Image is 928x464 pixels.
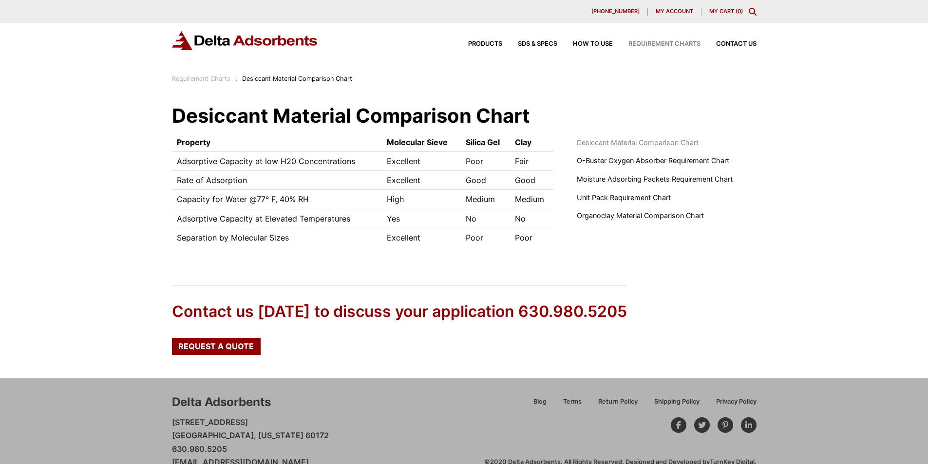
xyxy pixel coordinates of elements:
td: No [461,209,510,228]
a: My account [648,8,701,16]
span: Desiccant Material Comparison Chart [242,75,352,82]
img: Delta Adsorbents [172,31,318,50]
a: O-Buster Oxygen Absorber Requirement Chart [577,155,729,166]
span: My account [656,9,693,14]
td: Excellent [382,170,461,189]
td: Poor [461,151,510,170]
span: [PHONE_NUMBER] [591,9,640,14]
strong: Property [177,137,210,147]
td: Adsorptive Capacity at Elevated Temperatures [172,209,382,228]
span: SDS & SPECS [518,41,557,47]
a: Moisture Adsorbing Packets Requirement Chart [577,174,733,185]
span: 0 [738,8,741,15]
span: Privacy Policy [716,399,757,405]
a: Organoclay Material Comparison Chart [577,210,704,221]
strong: Clay [515,137,531,147]
td: High [382,190,461,209]
a: SDS & SPECS [502,41,557,47]
div: Contact us [DATE] to discuss your application 630.980.5205 [172,301,627,323]
td: Rate of Adsorption [172,170,382,189]
td: Good [461,170,510,189]
td: Fair [510,151,553,170]
td: Poor [510,228,553,247]
td: Separation by Molecular Sizes [172,228,382,247]
span: Terms [563,399,582,405]
a: My Cart (0) [709,8,743,15]
a: Blog [525,396,555,413]
td: No [510,209,553,228]
td: Excellent [382,228,461,247]
span: How to Use [573,41,613,47]
a: Requirement Charts [172,75,230,82]
a: Products [453,41,502,47]
td: Medium [510,190,553,209]
span: Requirement Charts [628,41,701,47]
a: [PHONE_NUMBER] [584,8,648,16]
div: Toggle Modal Content [749,8,757,16]
a: Requirement Charts [613,41,701,47]
span: : [235,75,237,82]
a: Terms [555,396,590,413]
a: Return Policy [590,396,646,413]
span: Products [468,41,502,47]
td: Good [510,170,553,189]
a: Desiccant Material Comparison Chart [577,137,699,148]
div: Delta Adsorbents [172,394,271,410]
a: Contact Us [701,41,757,47]
h1: Desiccant Material Comparison Chart [172,106,757,126]
strong: Molecular Sieve [387,137,448,147]
span: Return Policy [598,399,638,405]
td: Capacity for Water @77° F, 40% RH [172,190,382,209]
td: Excellent [382,151,461,170]
span: Contact Us [716,41,757,47]
span: Request a Quote [178,342,254,350]
td: Poor [461,228,510,247]
span: Shipping Policy [654,399,700,405]
span: Blog [533,399,547,405]
a: Shipping Policy [646,396,708,413]
td: Yes [382,209,461,228]
a: How to Use [557,41,613,47]
a: Unit Pack Requirement Chart [577,192,671,203]
strong: Silica Gel [466,137,500,147]
td: Adsorptive Capacity at low H20 Concentrations [172,151,382,170]
a: Privacy Policy [708,396,757,413]
td: Medium [461,190,510,209]
a: Request a Quote [172,338,261,354]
